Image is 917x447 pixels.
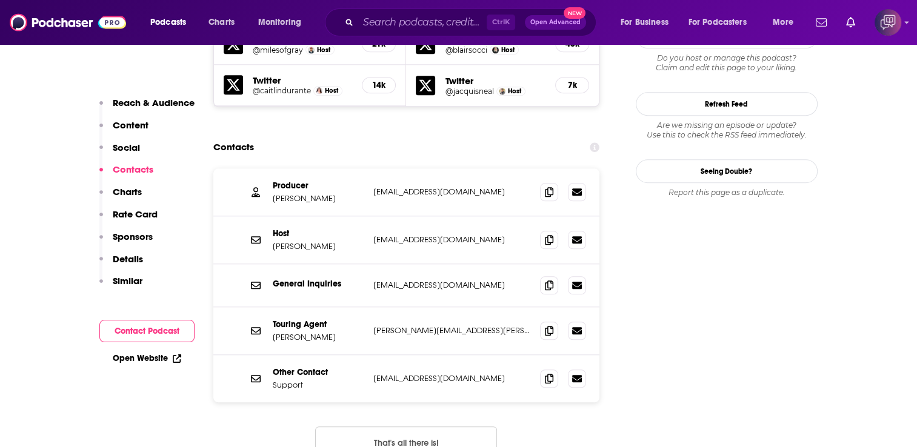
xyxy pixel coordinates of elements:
[564,7,585,19] span: New
[525,15,586,30] button: Open AdvancedNew
[99,119,148,142] button: Content
[113,253,143,265] p: Details
[113,353,181,363] a: Open Website
[508,87,521,95] span: Host
[273,380,364,390] p: Support
[681,13,764,32] button: open menu
[113,142,140,153] p: Social
[501,46,515,54] span: Host
[273,319,364,329] p: Touring Agent
[273,228,364,239] p: Host
[358,13,487,32] input: Search podcasts, credits, & more...
[113,186,142,197] p: Charts
[142,13,202,32] button: open menu
[373,280,531,290] p: [EMAIL_ADDRESS][DOMAIN_NAME]
[201,13,242,32] a: Charts
[99,186,142,208] button: Charts
[113,208,158,220] p: Rate Card
[99,320,195,342] button: Contact Podcast
[273,241,364,251] p: [PERSON_NAME]
[99,253,143,276] button: Details
[773,14,793,31] span: More
[273,180,364,191] p: Producer
[875,9,901,36] img: User Profile
[325,87,338,94] span: Host
[636,121,818,140] div: Are we missing an episode or update? Use this to check the RSS feed immediately.
[689,14,747,31] span: For Podcasters
[253,74,353,86] h5: Twitter
[336,8,608,36] div: Search podcasts, credits, & more...
[113,231,153,242] p: Sponsors
[99,231,153,253] button: Sponsors
[150,14,186,31] span: Podcasts
[492,47,499,53] img: Blair Socci
[316,87,322,94] img: Caitlin Durante
[499,88,505,94] img: Jacquis Neal
[530,19,581,25] span: Open Advanced
[273,193,364,204] p: [PERSON_NAME]
[636,159,818,183] a: Seeing Double?
[258,14,301,31] span: Monitoring
[373,373,531,383] p: [EMAIL_ADDRESS][DOMAIN_NAME]
[113,164,153,175] p: Contacts
[373,187,531,197] p: [EMAIL_ADDRESS][DOMAIN_NAME]
[445,45,487,55] a: @blairsocci
[373,234,531,245] p: [EMAIL_ADDRESS][DOMAIN_NAME]
[99,275,142,297] button: Similar
[636,188,818,197] div: Report this page as a duplicate.
[253,86,311,95] a: @caitlindurante
[10,11,126,34] img: Podchaser - Follow, Share and Rate Podcasts
[621,14,669,31] span: For Business
[565,80,579,90] h5: 7k
[764,13,809,32] button: open menu
[273,279,364,289] p: General Inquiries
[487,15,515,30] span: Ctrl K
[99,142,140,164] button: Social
[445,87,493,96] a: @jacquisneal
[99,208,158,231] button: Rate Card
[113,275,142,286] p: Similar
[273,332,364,342] p: [PERSON_NAME]
[612,13,684,32] button: open menu
[308,47,315,53] img: Miles Gray
[99,164,153,186] button: Contacts
[875,9,901,36] button: Show profile menu
[636,53,818,73] div: Claim and edit this page to your liking.
[372,80,385,90] h5: 14k
[811,12,832,33] a: Show notifications dropdown
[636,53,818,63] span: Do you host or manage this podcast?
[841,12,860,33] a: Show notifications dropdown
[273,367,364,377] p: Other Contact
[208,14,235,31] span: Charts
[317,46,330,54] span: Host
[373,325,531,336] p: [PERSON_NAME][EMAIL_ADDRESS][PERSON_NAME][DOMAIN_NAME]
[636,92,818,116] button: Refresh Feed
[113,97,195,108] p: Reach & Audience
[875,9,901,36] span: Logged in as corioliscompany
[213,136,254,159] h2: Contacts
[99,97,195,119] button: Reach & Audience
[113,119,148,131] p: Content
[250,13,317,32] button: open menu
[253,45,303,55] a: @milesofgray
[445,75,545,87] h5: Twitter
